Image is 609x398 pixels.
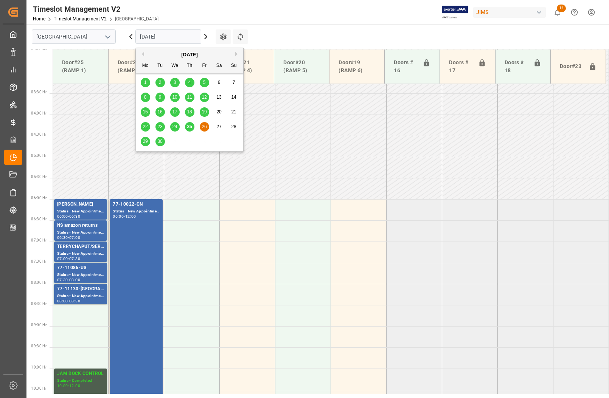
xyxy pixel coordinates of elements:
div: Fr [200,61,209,71]
span: 14 [557,5,566,12]
div: Door#19 (RAMP 6) [336,56,378,77]
div: Doors # 17 [446,56,475,77]
span: 07:00 Hr [31,238,47,242]
div: - [68,215,69,218]
div: Choose Sunday, September 14th, 2025 [229,93,239,102]
div: Door#21 (RAMP 4) [225,56,268,77]
div: Choose Wednesday, September 24th, 2025 [170,122,180,132]
div: [PERSON_NAME] [57,201,104,208]
div: 06:30 [69,215,80,218]
span: 30 [157,139,162,144]
a: Timeslot Management V2 [54,16,107,22]
div: 07:00 [69,236,80,239]
div: 07:30 [69,257,80,260]
div: 07:00 [57,257,68,260]
span: 07:30 Hr [31,259,47,263]
button: Previous Month [140,52,144,56]
span: 19 [202,109,207,115]
div: Choose Friday, September 12th, 2025 [200,93,209,102]
div: Choose Monday, September 8th, 2025 [141,93,150,102]
span: 03:30 Hr [31,90,47,94]
div: Status - New Appointment [113,208,160,215]
span: 12 [202,94,207,100]
span: 5 [203,80,206,85]
div: Timeslot Management V2 [33,3,158,15]
div: 08:00 [69,278,80,282]
div: 10:00 [57,384,68,387]
div: Door#25 (RAMP 1) [59,56,102,77]
div: Status - New Appointment [57,251,104,257]
span: 06:00 Hr [31,196,47,200]
div: [DATE] [136,51,243,59]
div: Choose Saturday, September 27th, 2025 [214,122,224,132]
div: Choose Monday, September 15th, 2025 [141,107,150,117]
div: Choose Wednesday, September 3rd, 2025 [170,78,180,87]
div: Mo [141,61,150,71]
span: 05:00 Hr [31,153,47,158]
div: 06:00 [113,215,124,218]
span: 11 [187,94,192,100]
div: Choose Monday, September 29th, 2025 [141,137,150,146]
span: 8 [144,94,147,100]
div: Doors # 16 [391,56,419,77]
span: 24 [172,124,177,129]
span: 4 [188,80,191,85]
div: Door#24 (RAMP 2) [115,56,157,77]
div: Status - Completed [57,378,104,384]
button: JIMS [473,5,549,19]
span: 13 [216,94,221,100]
span: 27 [216,124,221,129]
div: Choose Tuesday, September 30th, 2025 [155,137,165,146]
span: 06:30 Hr [31,217,47,221]
span: 6 [218,80,221,85]
div: 08:00 [57,299,68,303]
span: 05:30 Hr [31,175,47,179]
div: Status - New Appointment [57,293,104,299]
a: Home [33,16,45,22]
div: Choose Sunday, September 21st, 2025 [229,107,239,117]
div: Status - New Appointment [57,272,104,278]
span: 16 [157,109,162,115]
span: 10 [172,94,177,100]
span: 25 [187,124,192,129]
div: Choose Tuesday, September 16th, 2025 [155,107,165,117]
div: 77-11086-US [57,264,104,272]
img: Exertis%20JAM%20-%20Email%20Logo.jpg_1722504956.jpg [442,6,468,19]
div: TERRYCHAPUT/SERE161825 [57,243,104,251]
div: Su [229,61,239,71]
div: JIMS [473,7,546,18]
span: 9 [159,94,162,100]
div: - [68,236,69,239]
div: Th [185,61,194,71]
div: month 2025-09 [138,75,241,149]
span: 08:30 Hr [31,302,47,306]
span: 29 [143,139,148,144]
button: open menu [102,31,113,43]
span: 20 [216,109,221,115]
div: Choose Friday, September 26th, 2025 [200,122,209,132]
span: 23 [157,124,162,129]
div: - [68,257,69,260]
div: 12:00 [69,384,80,387]
div: Choose Sunday, September 7th, 2025 [229,78,239,87]
div: Choose Saturday, September 13th, 2025 [214,93,224,102]
div: 06:00 [57,215,68,218]
div: 77-10022-CN [113,201,160,208]
div: 77-11130-[GEOGRAPHIC_DATA] [57,285,104,293]
div: Choose Saturday, September 6th, 2025 [214,78,224,87]
span: 15 [143,109,148,115]
span: 21 [231,109,236,115]
div: 07:30 [57,278,68,282]
span: 18 [187,109,192,115]
div: - [68,384,69,387]
div: We [170,61,180,71]
span: 28 [231,124,236,129]
div: Door#20 (RAMP 5) [280,56,323,77]
span: 04:30 Hr [31,132,47,136]
div: Choose Tuesday, September 2nd, 2025 [155,78,165,87]
button: Next Month [235,52,240,56]
div: Choose Friday, September 19th, 2025 [200,107,209,117]
div: Choose Monday, September 1st, 2025 [141,78,150,87]
div: Sa [214,61,224,71]
span: 7 [233,80,235,85]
